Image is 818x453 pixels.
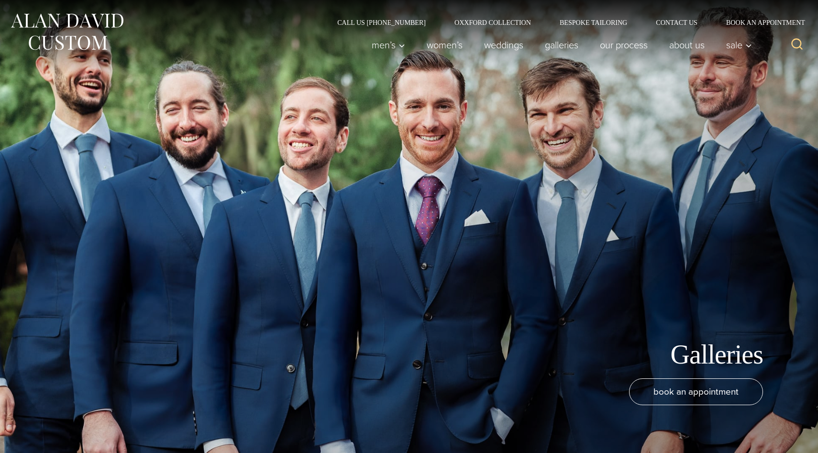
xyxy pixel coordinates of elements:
a: Book an Appointment [712,19,808,26]
a: Oxxford Collection [440,19,545,26]
nav: Primary Navigation [361,35,757,55]
span: Men’s [372,40,405,50]
img: Alan David Custom [10,11,124,53]
a: Women’s [416,35,474,55]
a: Contact Us [641,19,712,26]
a: Galleries [534,35,589,55]
a: Our Process [589,35,659,55]
button: View Search Form [785,33,808,56]
a: About Us [659,35,716,55]
span: book an appointment [653,385,739,398]
span: Sale [726,40,752,50]
h1: Galleries [671,339,763,371]
a: Call Us [PHONE_NUMBER] [323,19,440,26]
nav: Secondary Navigation [323,19,808,26]
a: Bespoke Tailoring [545,19,641,26]
a: weddings [474,35,534,55]
a: book an appointment [629,378,763,405]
